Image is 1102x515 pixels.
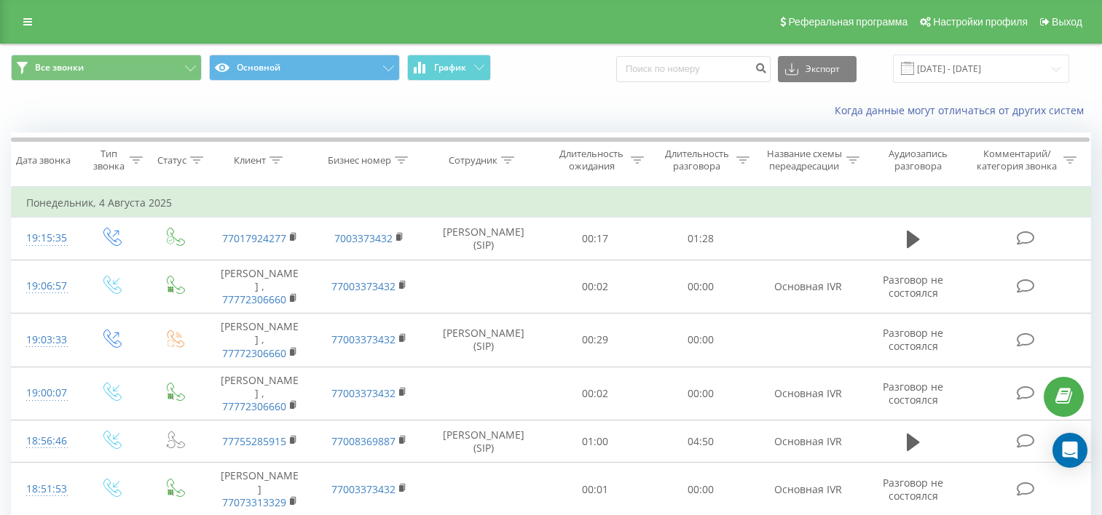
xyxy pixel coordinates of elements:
[425,217,543,260] td: [PERSON_NAME] (SIP)
[205,260,315,314] td: [PERSON_NAME] ,
[12,188,1091,217] td: Понедельник, 4 Августа 2025
[543,260,648,314] td: 00:02
[753,367,862,420] td: Основная IVR
[222,292,286,306] a: 77772306660
[766,148,843,172] div: Название схемы переадресации
[331,386,395,400] a: 77003373432
[425,420,543,463] td: [PERSON_NAME] (SIP)
[434,63,466,73] span: График
[35,62,84,73] span: Все звонки
[449,154,497,167] div: Сотрудник
[1052,16,1082,28] span: Выход
[234,154,266,167] div: Клиент
[222,434,286,448] a: 77755285915
[648,260,753,314] td: 00:00
[407,55,491,81] button: График
[1052,433,1087,468] div: Open Intercom Messenger
[616,56,771,82] input: Поиск по номеру
[835,103,1091,117] a: Когда данные могут отличаться от других систем
[222,399,286,413] a: 77772306660
[556,148,628,172] div: Длительность ожидания
[328,154,391,167] div: Бизнес номер
[331,434,395,448] a: 77008369887
[883,273,943,300] span: Разговор не состоялся
[334,231,393,245] a: 7003373432
[11,55,202,81] button: Все звонки
[883,476,943,503] span: Разговор не состоялся
[26,272,64,300] div: 19:06:57
[26,379,64,407] div: 19:00:07
[753,260,862,314] td: Основная IVR
[753,420,862,463] td: Основная IVR
[331,279,395,293] a: 77003373432
[26,326,64,354] div: 19:03:33
[648,217,753,260] td: 01:28
[543,217,648,260] td: 00:17
[222,495,286,509] a: 77073313329
[543,314,648,367] td: 00:29
[778,56,857,82] button: Экспорт
[543,420,648,463] td: 01:00
[648,420,753,463] td: 04:50
[543,367,648,420] td: 00:02
[876,148,961,172] div: Аудиозапись разговора
[205,314,315,367] td: [PERSON_NAME] ,
[648,367,753,420] td: 00:00
[788,16,908,28] span: Реферальная программа
[933,16,1028,28] span: Настройки профиля
[661,148,733,172] div: Длительность разговора
[222,231,286,245] a: 77017924277
[92,148,126,172] div: Тип звонка
[16,154,71,167] div: Дата звонка
[883,326,943,353] span: Разговор не состоялся
[331,332,395,346] a: 77003373432
[331,482,395,496] a: 77003373432
[209,55,400,81] button: Основной
[26,475,64,503] div: 18:51:53
[648,314,753,367] td: 00:00
[975,148,1060,172] div: Комментарий/категория звонка
[157,154,186,167] div: Статус
[26,427,64,455] div: 18:56:46
[26,224,64,252] div: 19:15:35
[425,314,543,367] td: [PERSON_NAME] (SIP)
[222,346,286,360] a: 77772306660
[883,380,943,407] span: Разговор не состоялся
[205,367,315,420] td: [PERSON_NAME] ,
